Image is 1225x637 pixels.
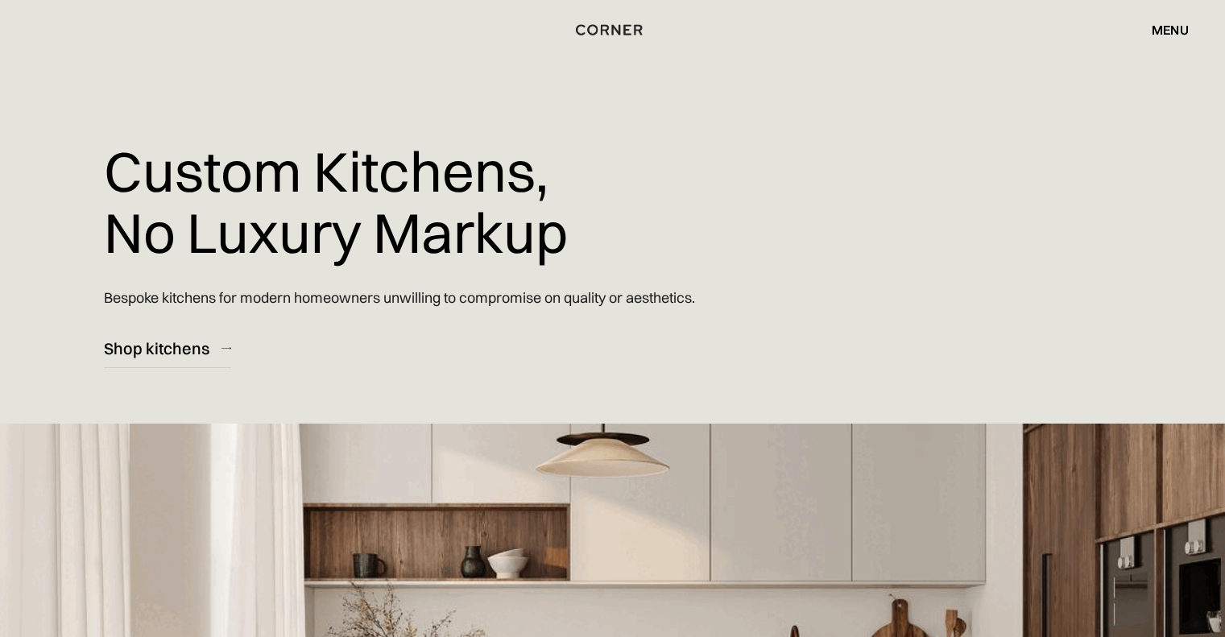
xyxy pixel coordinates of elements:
div: menu [1152,23,1189,36]
div: menu [1136,16,1189,43]
h1: Custom Kitchens, No Luxury Markup [104,129,568,275]
div: Shop kitchens [104,337,209,359]
a: Shop kitchens [104,329,231,368]
p: Bespoke kitchens for modern homeowners unwilling to compromise on quality or aesthetics. [104,275,695,321]
a: home [565,19,660,40]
